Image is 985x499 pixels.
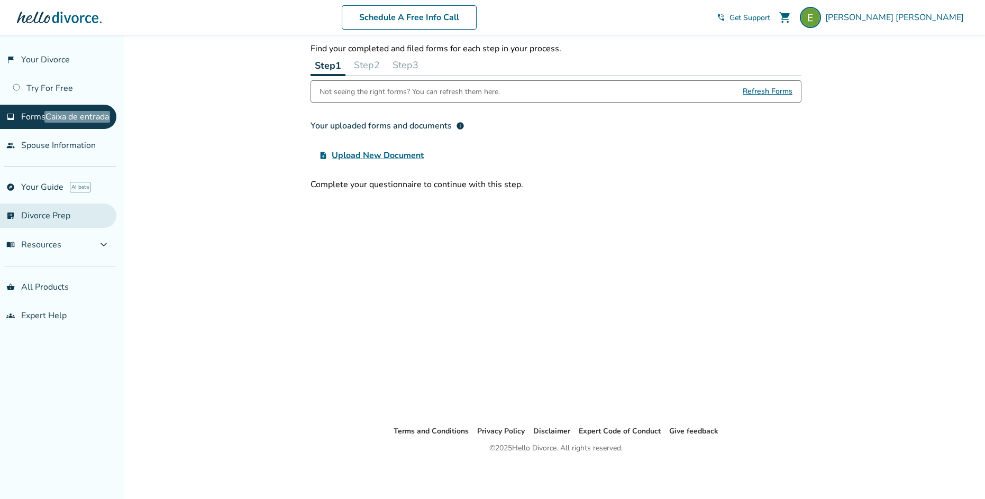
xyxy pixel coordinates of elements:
span: explore [6,183,15,191]
span: Get Support [729,13,770,23]
span: Refresh Forms [743,81,792,102]
span: menu_book [6,241,15,249]
div: © 2025 Hello Divorce. All rights reserved. [489,442,623,455]
button: Step2 [350,54,384,76]
span: shopping_basket [6,283,15,291]
span: shopping_cart [779,11,791,24]
span: list_alt_check [6,211,15,220]
a: Expert Code of Conduct [579,426,661,436]
button: Step3 [388,54,423,76]
button: Step1 [311,54,345,76]
span: upload_file [319,151,327,160]
span: phone_in_talk [717,13,725,22]
span: Resources [6,239,61,251]
span: expand_more [97,238,110,251]
div: Complete your questionnaire to continue with this step. [311,179,801,190]
p: Find your completed and filed forms for each step in your process. [311,43,801,54]
a: Schedule A Free Info Call [342,5,477,30]
a: phone_in_talkGet Support [717,13,770,23]
div: Not seeing the right forms? You can refresh them here. [320,81,500,102]
span: info [456,122,464,130]
span: [PERSON_NAME] [PERSON_NAME] [825,12,968,23]
a: Privacy Policy [477,426,525,436]
div: Your uploaded forms and documents [311,119,464,132]
img: Eli Keller [800,7,821,28]
li: Give feedback [669,425,718,438]
span: Forms [21,111,109,123]
span: flag_2 [6,56,15,64]
span: Upload New Document [332,149,424,162]
a: Terms and Conditions [394,426,469,436]
span: people [6,141,15,150]
span: AI beta [70,182,90,192]
li: Disclaimer [533,425,570,438]
iframe: Chat Widget [932,448,985,499]
span: groups [6,311,15,320]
